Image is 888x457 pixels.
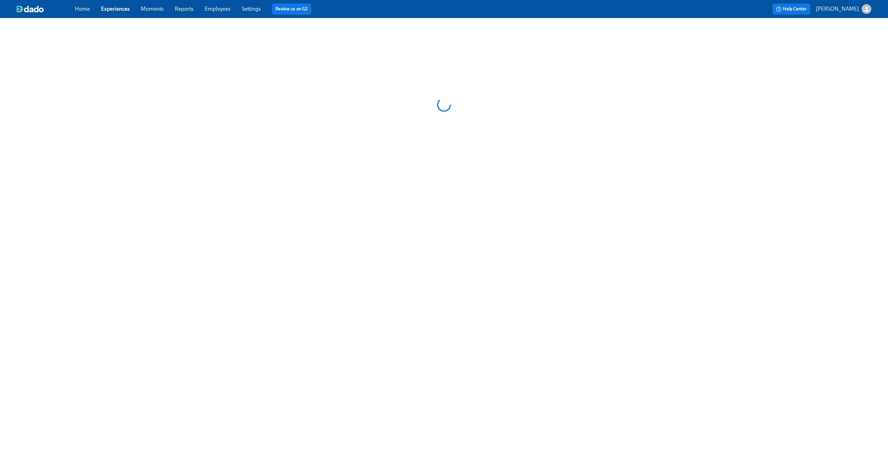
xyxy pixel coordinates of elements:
button: [PERSON_NAME] [816,4,871,14]
button: Help Center [772,3,810,15]
a: Settings [242,6,261,12]
a: Moments [141,6,164,12]
span: Help Center [776,6,807,12]
p: [PERSON_NAME] [816,5,859,13]
a: Home [75,6,90,12]
a: Employees [205,6,231,12]
a: dado [17,6,75,12]
a: Reports [175,6,194,12]
button: Review us on G2 [272,3,311,15]
a: Review us on G2 [275,6,308,12]
img: dado [17,6,44,12]
a: Experiences [101,6,130,12]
